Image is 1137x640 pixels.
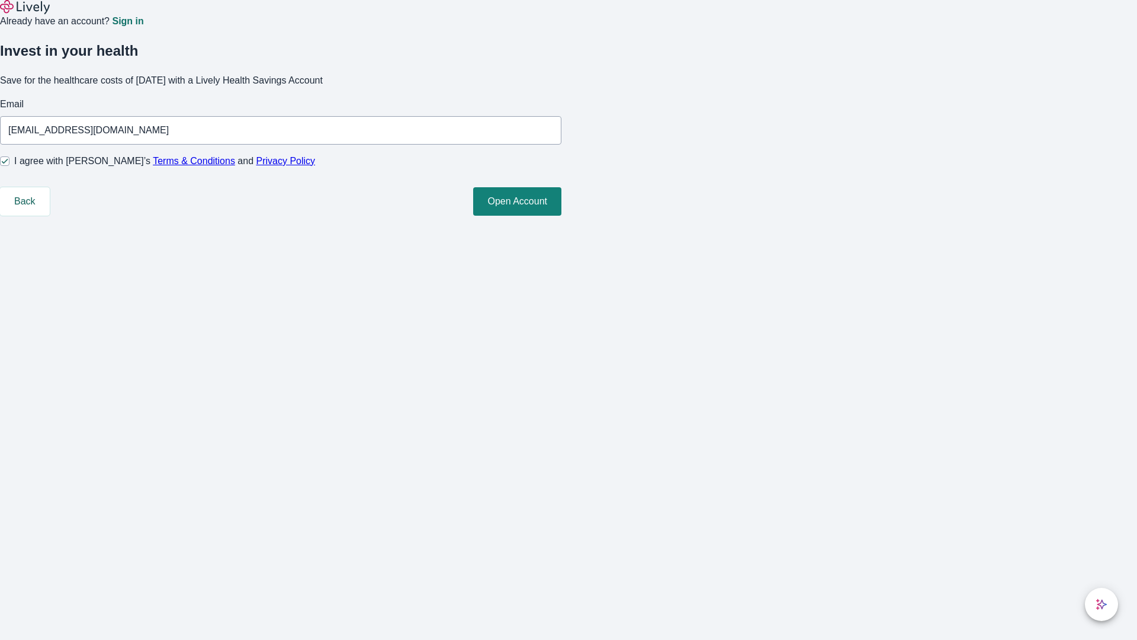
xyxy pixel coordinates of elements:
span: I agree with [PERSON_NAME]’s and [14,154,315,168]
button: chat [1085,588,1118,621]
svg: Lively AI Assistant [1096,599,1107,610]
button: Open Account [473,187,561,216]
a: Sign in [112,17,143,26]
a: Privacy Policy [256,156,316,166]
a: Terms & Conditions [153,156,235,166]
